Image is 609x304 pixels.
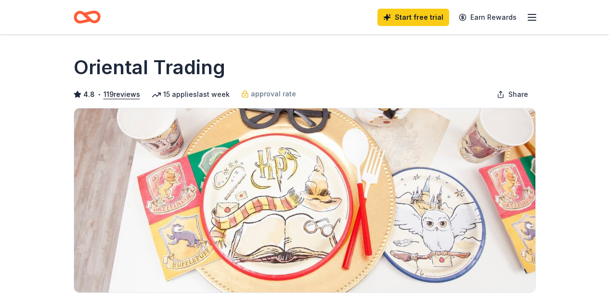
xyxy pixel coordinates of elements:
[453,9,522,26] a: Earn Rewards
[97,91,101,98] span: •
[74,54,225,81] h1: Oriental Trading
[508,89,528,100] span: Share
[489,85,536,104] button: Share
[74,108,535,292] img: Image for Oriental Trading
[74,6,101,28] a: Home
[152,89,230,100] div: 15 applies last week
[241,88,296,100] a: approval rate
[251,88,296,100] span: approval rate
[104,89,140,100] button: 119reviews
[377,9,449,26] a: Start free trial
[83,89,95,100] span: 4.8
